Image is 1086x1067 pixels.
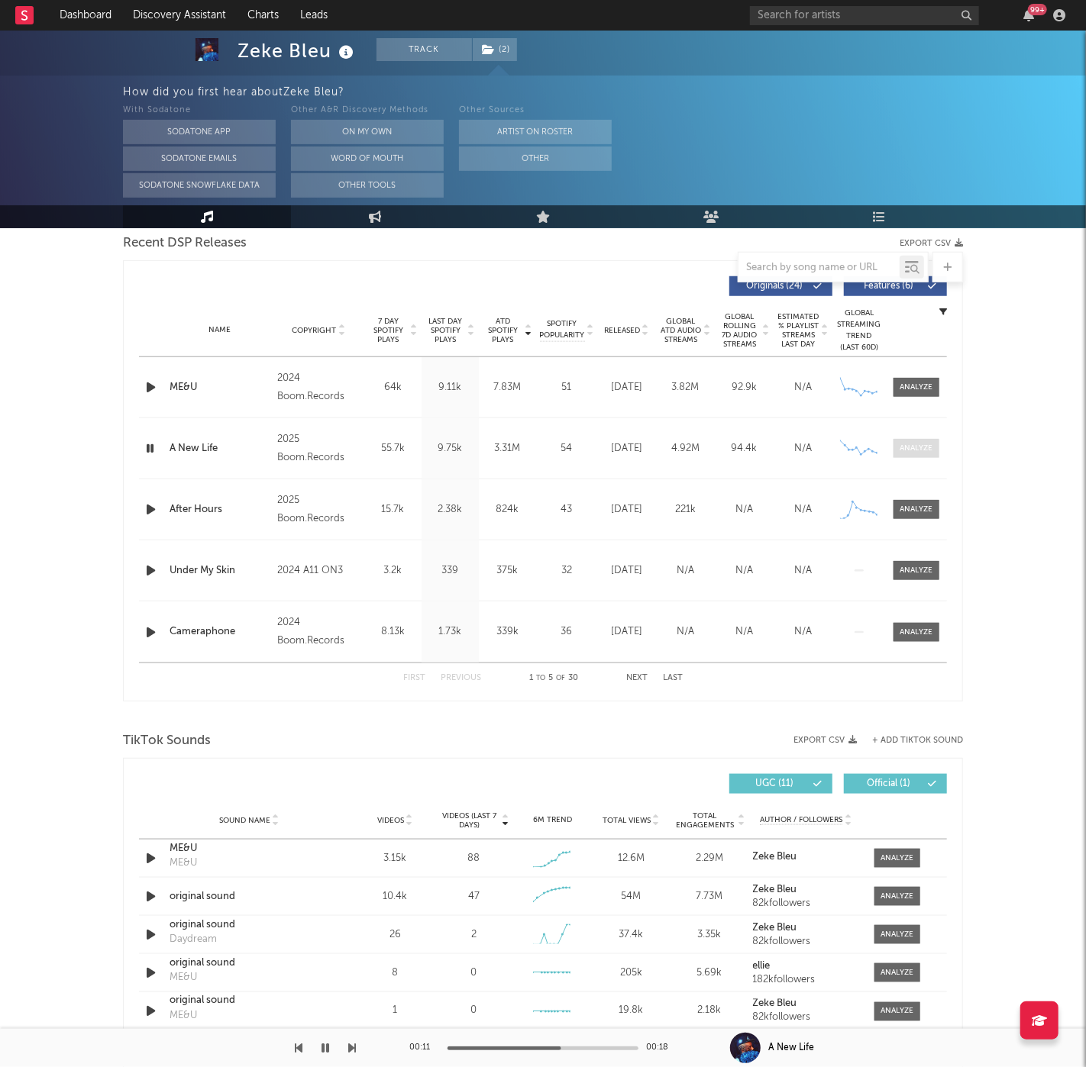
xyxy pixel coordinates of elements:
div: 82k followers [753,1013,859,1023]
div: 43 [540,502,593,517]
span: Author / Followers [760,815,842,825]
div: 51 [540,380,593,395]
div: 15.7k [368,502,418,517]
div: 3.31M [483,441,532,456]
button: + Add TikTok Sound [857,737,963,745]
div: 7.73M [674,889,745,904]
button: Other Tools [291,173,444,198]
div: 8.13k [368,624,418,640]
div: 82k followers [753,936,859,947]
div: N/A [777,441,829,456]
div: 82k followers [753,898,859,909]
div: 55.7k [368,441,418,456]
div: [DATE] [601,502,652,517]
span: Official ( 1 ) [854,779,924,788]
button: Previous [441,674,481,682]
span: Global Rolling 7D Audio Streams [719,312,761,349]
div: A New Life [768,1041,814,1055]
span: 7 Day Spotify Plays [368,317,409,344]
button: On My Own [291,120,444,144]
div: 1 [360,1004,431,1019]
span: Spotify Popularity [540,318,585,341]
div: 2 [471,927,477,943]
span: Global ATD Audio Streams [660,317,702,344]
a: Zeke Bleu [753,923,859,933]
button: + Add TikTok Sound [872,737,963,745]
div: ME&U [170,856,197,871]
button: Next [626,674,648,682]
span: Originals ( 24 ) [739,282,810,291]
a: original sound [170,917,329,933]
div: [DATE] [601,563,652,579]
strong: Zeke Bleu [753,852,797,862]
span: ATD Spotify Plays [483,317,523,344]
span: Total Engagements [674,811,736,830]
div: 10.4k [360,889,431,904]
div: N/A [660,624,711,640]
div: N/A [660,563,711,579]
div: 3.35k [674,927,745,943]
span: ( 2 ) [472,38,518,61]
div: 2024 Boom.Records [277,369,360,406]
a: original sound [170,956,329,971]
div: 2.38k [425,502,475,517]
div: ME&U [170,970,197,985]
div: 3.15k [360,851,431,866]
div: N/A [777,502,829,517]
div: 182k followers [753,975,859,985]
strong: Zeke Bleu [753,885,797,895]
div: 54M [596,889,667,904]
span: Released [604,326,640,335]
a: Zeke Bleu [753,999,859,1010]
div: N/A [777,624,829,640]
a: After Hours [170,502,270,517]
div: 37.4k [596,927,667,943]
div: 2025 Boom.Records [277,492,360,528]
div: 92.9k [719,380,770,395]
a: A New Life [170,441,270,456]
div: 00:18 [646,1039,677,1057]
a: Zeke Bleu [753,852,859,862]
div: Daydream [170,932,217,947]
div: 19.8k [596,1004,667,1019]
div: 2.29M [674,851,745,866]
div: 54 [540,441,593,456]
span: Sound Name [219,816,270,825]
span: Features ( 6 ) [854,282,924,291]
button: First [403,674,425,682]
div: 4.92M [660,441,711,456]
div: How did you first hear about Zeke Bleu ? [123,83,1086,102]
div: 339k [483,624,532,640]
div: Cameraphone [170,624,270,640]
span: Videos [377,816,404,825]
button: (2) [473,38,517,61]
div: 47 [468,889,480,904]
span: UGC ( 11 ) [739,779,810,788]
a: ME&U [170,380,270,395]
div: 0 [470,1004,477,1019]
a: ellie [753,961,859,972]
div: With Sodatone [123,102,276,120]
button: Other [459,147,612,171]
div: [DATE] [601,624,652,640]
strong: Zeke Bleu [753,999,797,1009]
div: Other A&R Discovery Methods [291,102,444,120]
a: Zeke Bleu [753,885,859,895]
div: 7.83M [483,380,532,395]
div: 6M Trend [517,814,588,826]
span: Estimated % Playlist Streams Last Day [777,312,819,349]
div: ME&U [170,1009,197,1024]
div: 9.75k [425,441,475,456]
button: Word Of Mouth [291,147,444,171]
button: Last [663,674,683,682]
div: 2025 Boom.Records [277,430,360,467]
a: Under My Skin [170,563,270,579]
div: original sound [170,889,329,904]
div: 824k [483,502,532,517]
